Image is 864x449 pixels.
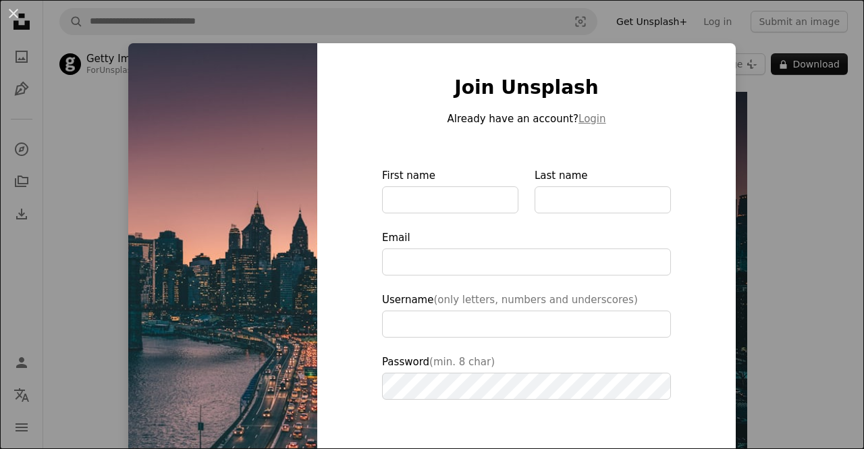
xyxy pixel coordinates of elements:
label: Email [382,230,671,275]
input: Username(only letters, numbers and underscores) [382,311,671,338]
p: Already have an account? [382,111,671,127]
input: Last name [535,186,671,213]
h1: Join Unsplash [382,76,671,100]
span: (min. 8 char) [429,356,495,368]
input: Email [382,248,671,275]
label: Last name [535,167,671,213]
span: (only letters, numbers and underscores) [433,294,637,306]
label: Password [382,354,671,400]
label: First name [382,167,518,213]
input: Password(min. 8 char) [382,373,671,400]
label: Username [382,292,671,338]
button: Login [578,111,605,127]
input: First name [382,186,518,213]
